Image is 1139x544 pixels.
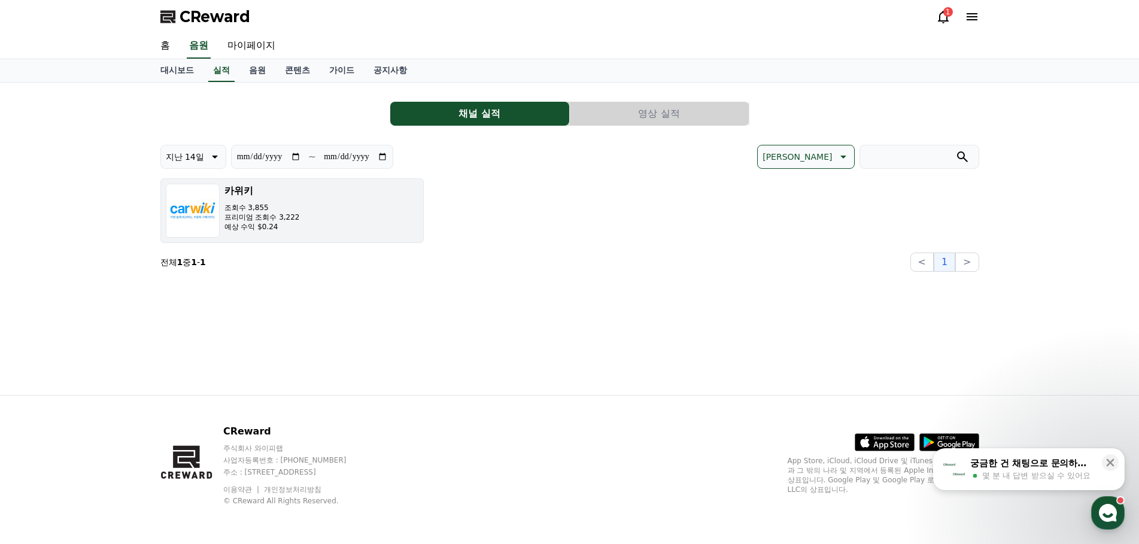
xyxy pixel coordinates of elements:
p: 예상 수익 $0.24 [224,222,300,232]
strong: 1 [177,257,183,267]
p: App Store, iCloud, iCloud Drive 및 iTunes Store는 미국과 그 밖의 나라 및 지역에서 등록된 Apple Inc.의 서비스 상표입니다. Goo... [788,456,979,494]
span: 설정 [185,397,199,407]
button: 카위키 조회수 3,855 프리미엄 조회수 3,222 예상 수익 $0.24 [160,178,424,243]
a: 가이드 [320,59,364,82]
a: 마이페이지 [218,34,285,59]
button: 1 [934,253,955,272]
a: 개인정보처리방침 [264,485,321,494]
p: 사업자등록번호 : [PHONE_NUMBER] [223,455,369,465]
a: CReward [160,7,250,26]
p: 지난 14일 [166,148,204,165]
a: 홈 [4,379,79,409]
strong: 1 [200,257,206,267]
a: 홈 [151,34,180,59]
a: 대화 [79,379,154,409]
button: 채널 실적 [390,102,569,126]
strong: 1 [191,257,197,267]
p: © CReward All Rights Reserved. [223,496,369,506]
p: [PERSON_NAME] [763,148,832,165]
span: 대화 [110,398,124,408]
p: 전체 중 - [160,256,206,268]
a: 공지사항 [364,59,417,82]
a: 설정 [154,379,230,409]
button: 지난 14일 [160,145,226,169]
span: CReward [180,7,250,26]
a: 음원 [239,59,275,82]
p: 주소 : [STREET_ADDRESS] [223,467,369,477]
button: 영상 실적 [570,102,749,126]
a: 대시보드 [151,59,203,82]
h3: 카위키 [224,184,300,198]
a: 콘텐츠 [275,59,320,82]
span: 홈 [38,397,45,407]
div: 1 [943,7,953,17]
a: 실적 [208,59,235,82]
a: 채널 실적 [390,102,570,126]
button: [PERSON_NAME] [757,145,854,169]
button: < [910,253,934,272]
a: 1 [936,10,950,24]
button: > [955,253,979,272]
p: CReward [223,424,369,439]
a: 음원 [187,34,211,59]
p: ~ [308,150,316,164]
img: 카위키 [166,184,220,238]
p: 주식회사 와이피랩 [223,443,369,453]
p: 조회수 3,855 [224,203,300,212]
a: 이용약관 [223,485,261,494]
p: 프리미엄 조회수 3,222 [224,212,300,222]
